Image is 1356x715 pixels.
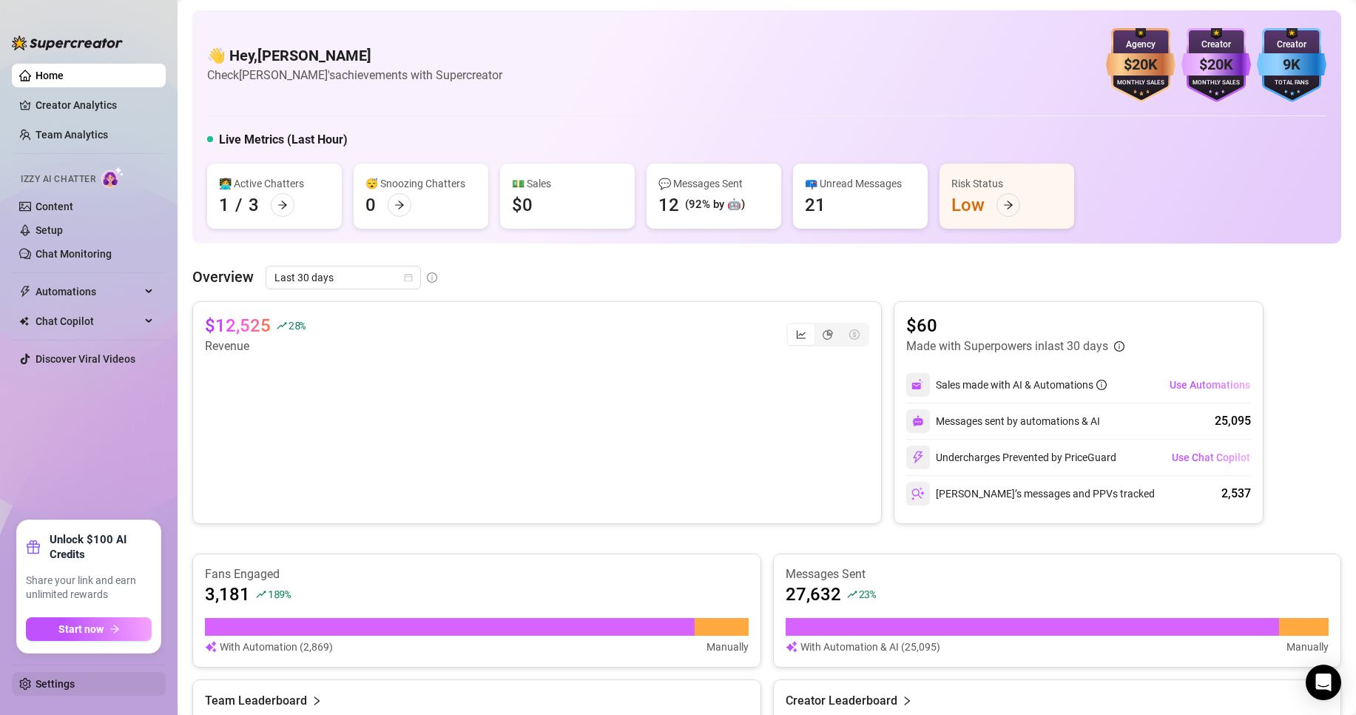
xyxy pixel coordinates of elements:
span: dollar-circle [849,329,860,340]
div: (92% by 🤖) [685,196,745,214]
article: Revenue [205,338,306,355]
div: Monthly Sales [1106,78,1175,88]
span: arrow-right [277,200,288,210]
article: Team Leaderboard [205,692,307,710]
a: Discover Viral Videos [36,353,135,365]
a: Team Analytics [36,129,108,141]
img: svg%3e [911,378,925,392]
img: svg%3e [786,639,797,655]
div: 3 [249,193,259,217]
span: right [311,692,322,710]
article: 27,632 [786,583,841,606]
h5: Live Metrics (Last Hour) [219,131,348,149]
div: Messages sent by automations & AI [906,409,1100,433]
article: Creator Leaderboard [786,692,897,710]
div: [PERSON_NAME]’s messages and PPVs tracked [906,482,1155,506]
article: 3,181 [205,583,250,606]
span: Chat Copilot [36,309,141,333]
button: Start nowarrow-right [26,617,152,641]
div: 2,537 [1221,485,1251,503]
div: Monthly Sales [1181,78,1251,88]
article: Manually [706,639,749,655]
a: Creator Analytics [36,93,154,117]
span: Use Chat Copilot [1172,452,1250,463]
img: svg%3e [205,639,217,655]
img: logo-BBDzfeDw.svg [12,36,123,50]
article: Manually [1286,639,1329,655]
span: arrow-right [394,200,405,210]
span: arrow-right [109,624,120,634]
div: 9K [1257,53,1326,76]
span: rise [847,589,857,600]
span: line-chart [796,329,806,340]
img: bronze-badge-qSZam9Wu.svg [1106,28,1175,102]
span: Automations [36,280,141,303]
span: Use Automations [1170,379,1250,391]
div: Creator [1257,38,1326,52]
div: Total Fans [1257,78,1326,88]
div: Creator [1181,38,1251,52]
span: 23 % [859,587,876,601]
span: Share your link and earn unlimited rewards [26,574,152,602]
article: Messages Sent [786,566,1329,583]
div: $0 [512,193,533,217]
span: Izzy AI Chatter [21,172,95,187]
span: Last 30 days [274,266,412,289]
img: AI Chatter [101,167,124,188]
article: $60 [906,314,1124,338]
div: Risk Status [951,175,1062,192]
div: 💵 Sales [512,175,623,192]
span: gift [26,540,41,554]
span: pie-chart [823,329,833,340]
div: 21 [805,193,826,217]
article: With Automation (2,869) [220,639,333,655]
span: 189 % [268,587,291,601]
div: Agency [1106,38,1175,52]
span: 28 % [289,318,306,332]
div: Undercharges Prevented by PriceGuard [906,446,1116,469]
span: info-circle [427,272,437,283]
span: Start now [58,623,104,635]
div: $20K [1106,53,1175,76]
img: Chat Copilot [19,316,29,326]
div: Sales made with AI & Automations [936,377,1107,393]
div: 0 [365,193,376,217]
button: Use Automations [1169,373,1251,397]
span: thunderbolt [19,286,31,298]
img: blue-badge-DgoSNQY1.svg [1257,28,1326,102]
article: $12,525 [205,314,271,338]
div: 25,095 [1215,412,1251,430]
span: right [902,692,912,710]
div: 😴 Snoozing Chatters [365,175,476,192]
span: info-circle [1114,341,1124,352]
a: Chat Monitoring [36,248,112,260]
a: Home [36,70,64,81]
h4: 👋 Hey, [PERSON_NAME] [207,45,502,66]
span: info-circle [1096,380,1107,390]
a: Content [36,201,73,212]
span: rise [256,589,266,600]
div: 12 [658,193,679,217]
img: svg%3e [911,451,925,464]
div: 💬 Messages Sent [658,175,769,192]
img: svg%3e [912,415,924,427]
button: Use Chat Copilot [1171,446,1251,469]
div: segmented control [786,323,869,346]
span: calendar [404,273,413,282]
article: Check [PERSON_NAME]'s achievements with Supercreator [207,66,502,84]
img: purple-badge-B9DA21FR.svg [1181,28,1251,102]
div: 1 [219,193,229,217]
article: Made with Superpowers in last 30 days [906,338,1108,355]
a: Settings [36,678,75,690]
span: rise [277,320,287,331]
img: svg%3e [911,487,925,500]
div: $20K [1181,53,1251,76]
article: Overview [192,266,254,288]
a: Setup [36,224,63,236]
strong: Unlock $100 AI Credits [50,532,152,562]
div: 📪 Unread Messages [805,175,916,192]
span: arrow-right [1003,200,1013,210]
article: Fans Engaged [205,566,749,583]
article: With Automation & AI (25,095) [800,639,940,655]
div: Open Intercom Messenger [1306,665,1341,700]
